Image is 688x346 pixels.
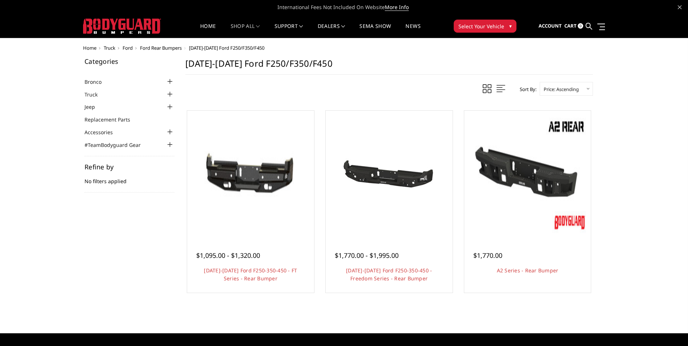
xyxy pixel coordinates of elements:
[509,22,512,30] span: ▾
[140,45,182,51] a: Ford Rear Bumpers
[578,23,583,29] span: 0
[497,267,559,274] a: A2 Series - Rear Bumper
[196,251,260,260] span: $1,095.00 - $1,320.00
[85,58,174,65] h5: Categories
[83,45,96,51] a: Home
[385,4,409,11] a: More Info
[85,141,150,149] a: #TeamBodyguard Gear
[123,45,133,51] a: Ford
[231,24,260,38] a: shop all
[85,78,111,86] a: Bronco
[185,58,593,75] h1: [DATE]-[DATE] Ford F250/F350/F450
[189,45,264,51] span: [DATE]-[DATE] Ford F250/F350/F450
[359,24,391,38] a: SEMA Show
[85,164,174,170] h5: Refine by
[85,103,104,111] a: Jeep
[466,112,589,236] a: A2 Series - Rear Bumper A2 Series - Rear Bumper
[200,24,216,38] a: Home
[85,116,139,123] a: Replacement Parts
[85,164,174,193] div: No filters applied
[327,112,451,236] a: 2017-2022 Ford F250-350-450 - Freedom Series - Rear Bumper
[346,267,432,282] a: [DATE]-[DATE] Ford F250-350-450 - Freedom Series - Rear Bumper
[473,251,502,260] span: $1,770.00
[204,267,297,282] a: [DATE]-[DATE] Ford F250-350-450 - FT Series - Rear Bumper
[516,84,536,95] label: Sort By:
[275,24,303,38] a: Support
[564,22,577,29] span: Cart
[564,16,583,36] a: Cart 0
[85,128,122,136] a: Accessories
[458,22,504,30] span: Select Your Vehicle
[331,147,447,202] img: 2017-2022 Ford F250-350-450 - Freedom Series - Rear Bumper
[405,24,420,38] a: News
[85,91,107,98] a: Truck
[335,251,399,260] span: $1,770.00 - $1,995.00
[189,112,312,236] a: 2017-2022 Ford F250-350-450 - FT Series - Rear Bumper 2017-2022 Ford F250-350-450 - FT Series - R...
[318,24,345,38] a: Dealers
[539,22,562,29] span: Account
[454,20,516,33] button: Select Your Vehicle
[83,18,161,34] img: BODYGUARD BUMPERS
[104,45,115,51] a: Truck
[539,16,562,36] a: Account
